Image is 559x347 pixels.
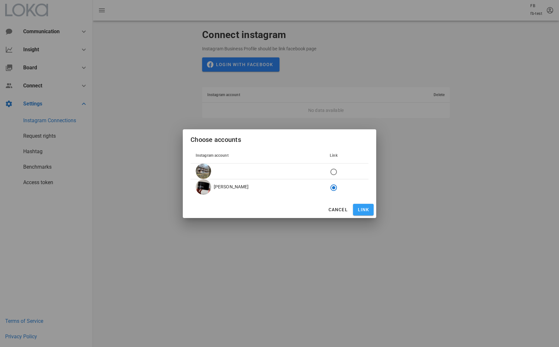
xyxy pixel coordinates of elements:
[328,207,348,212] span: Cancel
[183,129,376,148] div: Choose accounts
[196,179,211,195] img: mori yayoi
[191,179,325,195] td: [PERSON_NAME]
[196,153,229,158] span: Instagram account
[325,204,350,215] button: Cancel
[191,148,325,164] th: Instagram account
[325,148,368,164] th: Link
[356,207,371,212] span: Link
[330,153,337,158] span: Link
[353,204,374,215] button: Link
